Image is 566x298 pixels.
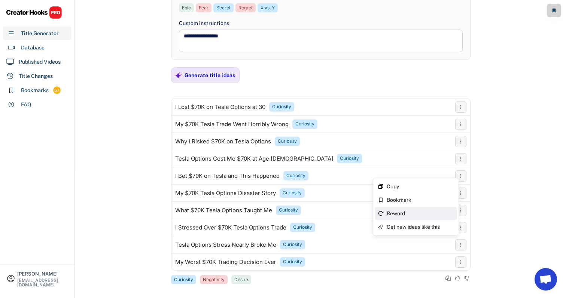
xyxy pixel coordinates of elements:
div: Fear [199,5,209,11]
div: Regret [238,5,253,11]
div: FAQ [21,101,31,109]
div: Reword [387,211,454,216]
div: Curiosity [279,207,298,213]
div: Title Changes [19,72,53,80]
div: Curiosity [286,173,305,179]
div: I Bet $70K on Tesla and This Happened [175,173,280,179]
div: Bookmarks [21,86,49,94]
div: My $70K Tesla Options Disaster Story [175,190,276,196]
div: Curiosity [278,138,297,145]
div: Curiosity [283,190,302,196]
div: I Lost $70K on Tesla Options at 30 [175,104,265,110]
div: Copy [387,184,454,189]
div: My $70K Tesla Trade Went Horribly Wrong [175,121,289,127]
div: Epic [182,5,191,11]
div: Negativity [203,277,225,283]
div: Why I Risked $70K on Tesla Options [175,139,271,145]
div: Get new ideas like this [387,224,454,229]
div: [PERSON_NAME] [17,271,68,276]
div: Generate title ideas [185,72,235,79]
div: 57 [53,87,61,94]
div: My Worst $70K Trading Decision Ever [175,259,276,265]
div: Curiosity [283,259,302,265]
a: Open chat [535,268,557,291]
div: Custom instructions [179,19,463,27]
div: Curiosity [295,121,314,127]
div: Curiosity [272,104,291,110]
div: Tesla Options Stress Nearly Broke Me [175,242,276,248]
div: Curiosity [340,155,359,162]
div: Published Videos [19,58,61,66]
div: What $70K Tesla Options Taught Me [175,207,272,213]
div: [EMAIL_ADDRESS][DOMAIN_NAME] [17,278,68,287]
div: Desire [234,277,248,283]
div: Curiosity [283,241,302,248]
div: Bookmark [387,197,454,203]
div: Title Generator [21,30,59,37]
div: Curiosity [174,277,193,283]
div: Curiosity [293,224,312,231]
div: Secret [216,5,231,11]
div: I Stressed Over $70K Tesla Options Trade [175,225,286,231]
div: X vs. Y [261,5,275,11]
div: Database [21,44,45,52]
img: CHPRO%20Logo.svg [6,6,62,19]
div: Tesla Options Cost Me $70K at Age [DEMOGRAPHIC_DATA] [175,156,333,162]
